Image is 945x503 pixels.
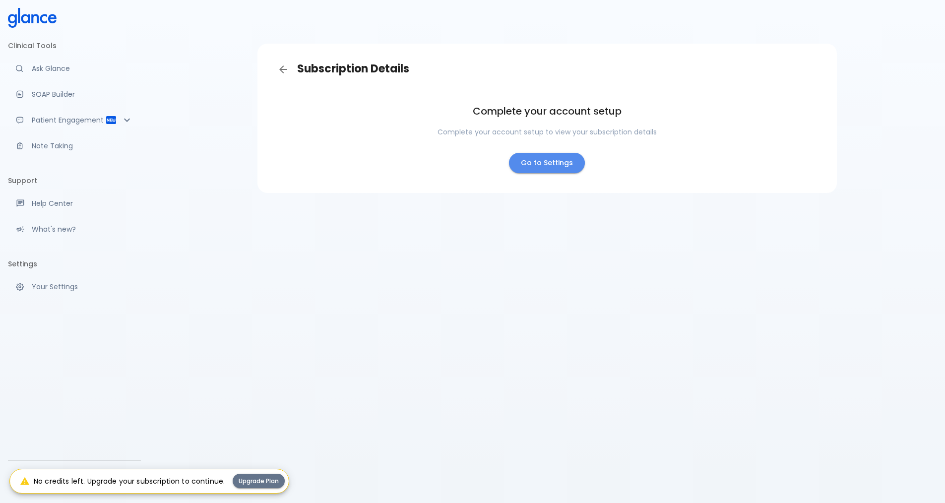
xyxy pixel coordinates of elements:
[8,192,141,214] a: Get help from our support team
[8,218,141,240] div: Recent updates and feature releases
[8,58,141,79] a: Moramiz: Find ICD10AM codes instantly
[32,224,133,234] p: What's new?
[32,282,133,292] p: Your Settings
[8,135,141,157] a: Advanced note-taking
[8,276,141,298] a: Manage your settings
[8,252,141,276] li: Settings
[32,63,133,73] p: Ask Glance
[438,127,657,137] p: Complete your account setup to view your subscription details
[273,60,293,79] a: Back
[32,141,133,151] p: Note Taking
[32,115,105,125] p: Patient Engagement
[509,153,585,173] a: Go to Settings
[8,83,141,105] a: Docugen: Compose a clinical documentation in seconds
[273,60,821,79] h3: Subscription Details
[32,89,133,99] p: SOAP Builder
[233,474,285,488] button: Upgrade Plan
[20,472,225,490] div: No credits left. Upgrade your subscription to continue.
[8,169,141,192] li: Support
[438,103,657,119] h6: Complete your account setup
[8,465,141,499] div: [PERSON_NAME][GEOGRAPHIC_DATA]
[8,109,141,131] div: Patient Reports & Referrals
[32,198,133,208] p: Help Center
[8,34,141,58] li: Clinical Tools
